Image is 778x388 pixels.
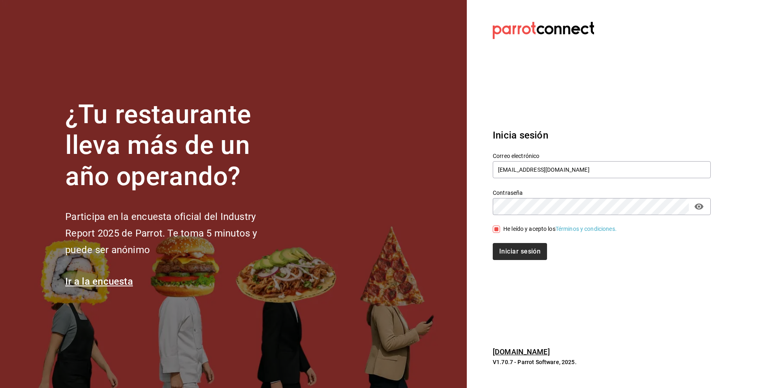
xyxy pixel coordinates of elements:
h1: ¿Tu restaurante lleva más de un año operando? [65,99,284,192]
h3: Inicia sesión [493,128,711,143]
a: Términos y condiciones. [556,226,617,232]
a: Ir a la encuesta [65,276,133,287]
input: Ingresa tu correo electrónico [493,161,711,178]
button: passwordField [692,200,706,213]
p: V1.70.7 - Parrot Software, 2025. [493,358,711,366]
div: He leído y acepto los [503,225,617,233]
h2: Participa en la encuesta oficial del Industry Report 2025 de Parrot. Te toma 5 minutos y puede se... [65,209,284,258]
label: Contraseña [493,190,711,195]
a: [DOMAIN_NAME] [493,347,550,356]
button: Iniciar sesión [493,243,547,260]
label: Correo electrónico [493,153,711,158]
